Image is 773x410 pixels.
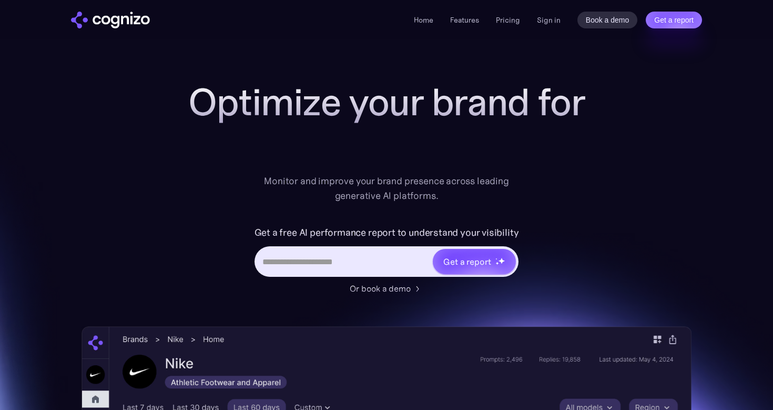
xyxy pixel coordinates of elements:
[255,224,519,241] label: Get a free AI performance report to understand your visibility
[414,15,433,25] a: Home
[496,15,520,25] a: Pricing
[71,12,150,28] a: home
[646,12,702,28] a: Get a report
[350,282,423,295] a: Or book a demo
[257,174,516,203] div: Monitor and improve your brand presence across leading generative AI platforms.
[71,12,150,28] img: cognizo logo
[350,282,411,295] div: Or book a demo
[432,248,517,275] a: Get a reportstarstarstar
[443,255,491,268] div: Get a report
[255,224,519,277] form: Hero URL Input Form
[176,81,597,123] h1: Optimize your brand for
[577,12,638,28] a: Book a demo
[495,258,497,259] img: star
[495,262,499,265] img: star
[450,15,479,25] a: Features
[498,257,505,264] img: star
[537,14,561,26] a: Sign in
